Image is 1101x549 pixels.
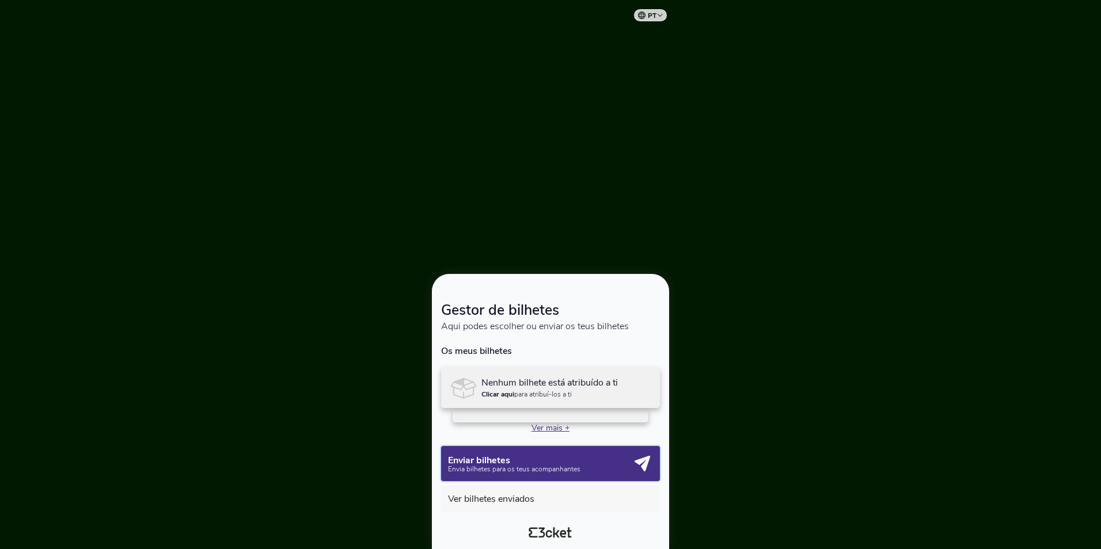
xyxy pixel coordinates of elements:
[441,446,660,481] button: Enviar bilhetes Envia bilhetes para os teus acompanhantes
[441,320,660,333] p: Aqui podes escolher ou enviar os teus bilhetes
[441,422,660,433] p: Ver mais +
[481,378,618,388] p: Nenhum bilhete está atribuído a ti
[481,390,514,399] b: Clicar aqui
[481,391,618,398] p: para atribuí-los a ti
[448,455,632,466] p: Enviar bilhetes
[441,345,660,357] p: Os meus bilhetes
[441,486,660,512] button: Ver bilhetes enviados
[441,300,660,320] h4: Gestor de bilhetes
[448,466,632,472] p: Envia bilhetes para os teus acompanhantes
